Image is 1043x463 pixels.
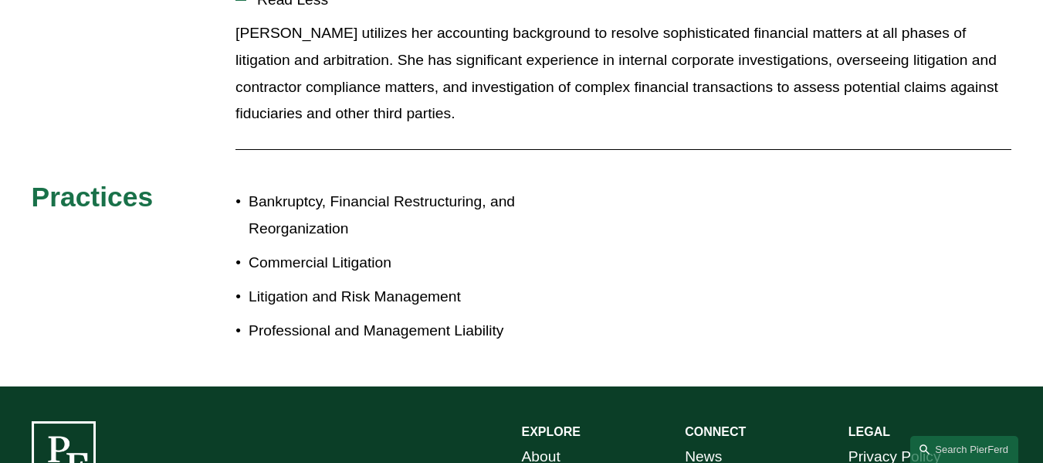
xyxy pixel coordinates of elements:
p: Commercial Litigation [249,250,521,277]
strong: EXPLORE [522,425,581,438]
strong: CONNECT [685,425,746,438]
strong: LEGAL [848,425,890,438]
p: Bankruptcy, Financial Restructuring, and Reorganization [249,189,521,242]
div: Read Less [235,20,1011,139]
p: Professional and Management Liability [249,318,521,345]
span: Practices [32,182,154,213]
p: Litigation and Risk Management [249,284,521,311]
a: Search this site [910,436,1018,463]
p: [PERSON_NAME] utilizes her accounting background to resolve sophisticated financial matters at al... [235,20,1011,128]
